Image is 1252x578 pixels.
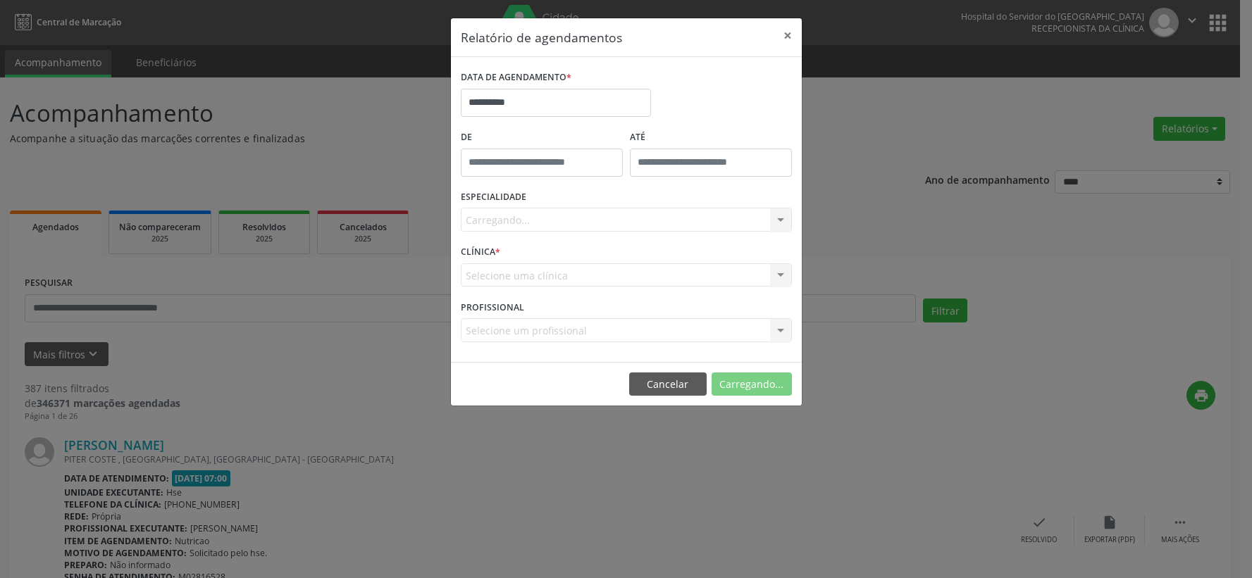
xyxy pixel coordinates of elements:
[461,187,526,208] label: ESPECIALIDADE
[630,127,792,149] label: ATÉ
[461,67,571,89] label: DATA DE AGENDAMENTO
[774,18,802,53] button: Close
[712,372,792,396] button: Carregando...
[629,372,707,396] button: Cancelar
[461,241,500,263] label: CLÍNICA
[461,127,623,149] label: De
[461,28,622,46] h5: Relatório de agendamentos
[461,296,524,318] label: PROFISSIONAL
